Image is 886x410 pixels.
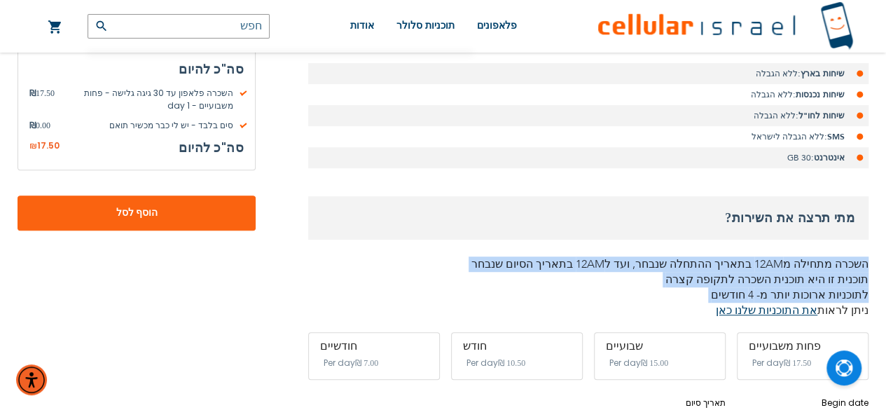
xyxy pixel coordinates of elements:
[64,205,209,220] span: הוסף לסל
[498,358,525,368] span: ‏10.50 ₪
[37,139,60,151] span: 17.50
[179,137,244,158] h3: סה"כ להיום
[396,20,455,31] span: תוכניות סלולר
[29,140,37,153] span: ₪
[350,20,374,31] span: אודות
[308,84,868,105] li: ללא הגבלה
[609,357,641,369] span: Per day
[29,119,36,132] span: ₪
[308,272,868,318] p: תוכנית זו היא תוכנית השכרה לתקופה קצרה לתוכניות ארוכות יותר מ- 4 חודשים ניתן לראות
[606,340,714,353] div: שבועיים
[811,152,845,163] strong: אינטרנט:
[796,110,845,121] strong: שיחות לחו"ל:
[308,196,868,240] h3: מתי תרצה את השירות?
[320,340,428,353] div: חודשיים
[308,105,868,126] li: ללא הגבלה
[308,257,868,272] p: השכרה מתחילה מ12AM בתאריך ההתחלה שנבחר, ועד ל12AM בתאריך הסיום שנבחר
[308,126,868,147] li: ללא הגבלה לישראל
[477,20,517,31] span: פלאפונים
[29,59,244,80] h3: סה"כ להיום
[716,303,817,318] a: את התוכניות שלנו כאן
[463,340,571,353] div: חודש
[793,89,845,100] strong: שיחות נכנסות:
[824,131,845,142] strong: SMS:
[324,357,355,369] span: Per day
[55,87,244,112] span: השכרה פלאפון עד 30 גיגה גלישה - פחות משבועיים - 1 day
[308,63,868,84] li: ללא הגבלה
[16,364,47,395] div: תפריט נגישות
[355,358,378,368] span: ‏7.00 ₪
[737,397,868,409] label: Begin date
[598,1,853,51] img: לוגו סלולר ישראל
[29,87,55,112] span: 17.50
[749,340,857,353] div: פחות משבועיים
[308,147,868,168] li: 30 GB
[798,68,845,79] strong: שיחות בארץ:
[88,14,270,39] input: חפש
[29,119,50,132] span: 0.00
[466,357,498,369] span: Per day
[752,357,784,369] span: Per day
[594,397,726,409] label: תאריך סיום
[641,358,668,368] span: ‏15.00 ₪
[784,358,811,368] span: ‏17.50 ₪
[29,87,36,100] span: ₪
[18,196,256,231] button: הוסף לסל
[50,119,244,132] span: סים בלבד - יש לי כבר מכשיר תואם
